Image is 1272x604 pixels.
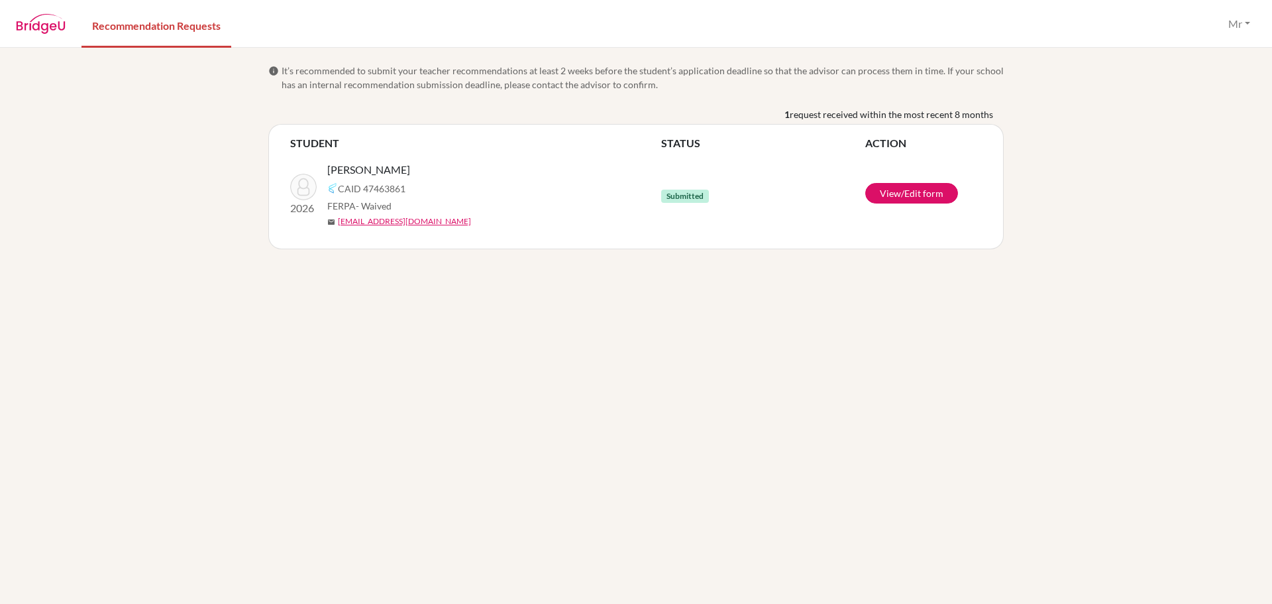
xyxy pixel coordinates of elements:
th: STATUS [661,135,865,151]
span: info [268,66,279,76]
span: Submitted [661,190,709,203]
span: [PERSON_NAME] [327,162,410,178]
span: It’s recommended to submit your teacher recommendations at least 2 weeks before the student’s app... [282,64,1004,91]
img: Orlandi, Luca [290,174,317,200]
th: STUDENT [290,135,661,151]
span: FERPA [327,199,392,213]
p: 2026 [290,200,317,216]
a: View/Edit form [865,183,958,204]
a: Recommendation Requests [81,2,231,48]
span: mail [327,218,335,226]
span: - Waived [356,200,392,211]
img: Common App logo [327,183,338,194]
span: request received within the most recent 8 months [790,107,993,121]
a: [EMAIL_ADDRESS][DOMAIN_NAME] [338,215,471,227]
img: BridgeU logo [16,14,66,34]
button: Mr [1222,11,1256,36]
b: 1 [784,107,790,121]
span: CAID 47463861 [338,182,405,196]
th: ACTION [865,135,982,151]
